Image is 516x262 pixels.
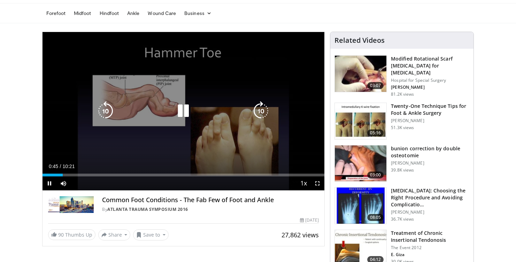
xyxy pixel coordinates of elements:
[391,216,414,222] p: 36.7K views
[367,172,384,178] span: 03:00
[43,32,325,191] video-js: Video Player
[62,164,75,169] span: 10:21
[391,125,414,130] p: 51.3K views
[335,56,386,92] img: Scarf_Osteotomy_100005158_3.jpg.150x105_q85_crop-smart_upscale.jpg
[58,231,64,238] span: 90
[391,55,469,76] h3: Modified Rotational Scarf [MEDICAL_DATA] for [MEDICAL_DATA]
[144,6,180,20] a: Wound Care
[391,145,469,159] h3: bunion correction by double osteotomie
[70,6,95,20] a: Midfoot
[102,206,319,213] div: By
[391,103,469,117] h3: Twenty-One Technique Tips for Foot & Ankle Surgery
[391,187,469,208] h3: [MEDICAL_DATA]: Choosing the Right Procedure and Avoiding Complicatio…
[296,176,310,190] button: Playback Rate
[180,6,216,20] a: Business
[42,6,70,20] a: Forefoot
[391,230,469,244] h3: Treatment of Chronic Insertional Tendonosis
[334,103,469,140] a: 05:16 Twenty-One Technique Tips for Foot & Ankle Surgery [PERSON_NAME] 51.3K views
[43,176,56,190] button: Pause
[60,164,61,169] span: /
[334,187,469,224] a: 08:05 [MEDICAL_DATA]: Choosing the Right Procedure and Avoiding Complicatio… [PERSON_NAME] 36.7K ...
[48,229,95,240] a: 90 Thumbs Up
[391,245,469,251] p: The Event 2012
[391,92,414,97] p: 81.2K views
[43,174,325,176] div: Progress Bar
[310,176,324,190] button: Fullscreen
[367,129,384,136] span: 05:16
[391,252,469,257] p: E. Giza
[334,36,385,45] h4: Related Videos
[107,206,188,212] a: Atlanta Trauma Symposium 2016
[391,78,469,83] p: Hospital for Special Surgery
[391,160,469,166] p: [PERSON_NAME]
[49,164,58,169] span: 0:45
[334,55,469,97] a: 03:07 Modified Rotational Scarf [MEDICAL_DATA] for [MEDICAL_DATA] Hospital for Special Surgery [P...
[367,214,384,221] span: 08:05
[133,229,169,240] button: Save to
[56,176,70,190] button: Mute
[391,167,414,173] p: 39.8K views
[367,82,384,89] span: 03:07
[282,231,319,239] span: 27,862 views
[335,103,386,139] img: 6702e58c-22b3-47ce-9497-b1c0ae175c4c.150x105_q85_crop-smart_upscale.jpg
[102,196,319,204] h4: Common Foot Conditions - The Fab Few of Foot and Ankle
[334,145,469,182] a: 03:00 bunion correction by double osteotomie [PERSON_NAME] 39.8K views
[391,118,469,124] p: [PERSON_NAME]
[123,6,144,20] a: Ankle
[391,209,469,215] p: [PERSON_NAME]
[391,85,469,90] p: [PERSON_NAME]
[335,188,386,224] img: 3c75a04a-ad21-4ad9-966a-c963a6420fc5.150x105_q85_crop-smart_upscale.jpg
[98,229,131,240] button: Share
[335,145,386,182] img: 294729_0000_1.png.150x105_q85_crop-smart_upscale.jpg
[300,217,319,223] div: [DATE]
[95,6,123,20] a: Hindfoot
[48,196,94,213] img: Atlanta Trauma Symposium 2016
